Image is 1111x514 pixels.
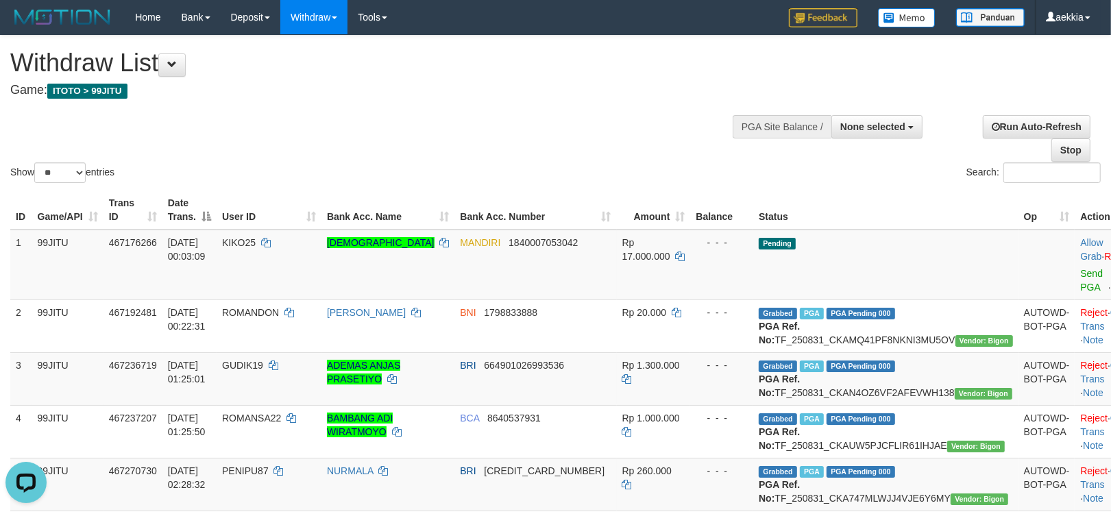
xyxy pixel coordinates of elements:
a: Reject [1080,360,1108,371]
span: Grabbed [759,360,797,372]
span: Vendor URL: https://checkout31.1velocity.biz [955,388,1012,400]
span: 467236719 [109,360,157,371]
span: Rp 20.000 [622,307,667,318]
th: Game/API: activate to sort column ascending [32,191,103,230]
span: Grabbed [759,308,797,319]
a: Reject [1080,307,1108,318]
td: 1 [10,230,32,300]
div: - - - [696,306,748,319]
img: panduan.png [956,8,1025,27]
span: Vendor URL: https://checkout31.1velocity.biz [955,335,1013,347]
td: AUTOWD-BOT-PGA [1018,405,1075,458]
span: KIKO25 [222,237,256,248]
th: Amount: activate to sort column ascending [617,191,691,230]
span: [DATE] 00:22:31 [168,307,206,332]
span: [DATE] 02:28:32 [168,465,206,490]
a: Note [1083,493,1103,504]
td: 2 [10,299,32,352]
th: ID [10,191,32,230]
a: Stop [1051,138,1090,162]
div: - - - [696,411,748,425]
span: PENIPU87 [222,465,269,476]
span: Vendor URL: https://checkout31.1velocity.biz [951,493,1008,505]
img: MOTION_logo.png [10,7,114,27]
td: TF_250831_CKAN4OZ6VF2AFEVWH138 [753,352,1018,405]
a: ADEMAS ANJAS PRASETIYO [327,360,400,384]
span: ROMANDON [222,307,279,318]
span: Marked by aekgtr [800,413,824,425]
span: [DATE] 00:03:09 [168,237,206,262]
td: 3 [10,352,32,405]
label: Show entries [10,162,114,183]
td: AUTOWD-BOT-PGA [1018,458,1075,511]
td: TF_250831_CKAMQ41PF8NKNI3MU5OV [753,299,1018,352]
th: Date Trans.: activate to sort column descending [162,191,217,230]
span: Pending [759,238,796,249]
a: NURMALA [327,465,374,476]
span: Marked by aekgtr [800,360,824,372]
td: AUTOWD-BOT-PGA [1018,352,1075,405]
td: 99JITU [32,299,103,352]
span: Marked by aektoyota [800,308,824,319]
span: Copy 664901026993536 to clipboard [484,360,564,371]
span: PGA Pending [827,466,895,478]
select: Showentries [34,162,86,183]
span: GUDIK19 [222,360,263,371]
td: 4 [10,405,32,458]
span: Copy 1840007053042 to clipboard [509,237,578,248]
span: Rp 1.000.000 [622,413,680,424]
th: Bank Acc. Name: activate to sort column ascending [321,191,454,230]
span: Vendor URL: https://checkout31.1velocity.biz [947,441,1005,452]
a: Reject [1080,413,1108,424]
td: 99JITU [32,458,103,511]
span: Grabbed [759,413,797,425]
b: PGA Ref. No: [759,426,800,451]
span: Copy 8640537931 to clipboard [487,413,541,424]
img: Button%20Memo.svg [878,8,936,27]
span: · [1080,237,1104,262]
th: Bank Acc. Number: activate to sort column ascending [454,191,616,230]
span: BRI [460,360,476,371]
td: 99JITU [32,405,103,458]
div: - - - [696,236,748,249]
th: Op: activate to sort column ascending [1018,191,1075,230]
a: BAMBANG ADI WIRATMOYO [327,413,393,437]
h4: Game: [10,84,727,97]
td: 99JITU [32,352,103,405]
span: 467270730 [109,465,157,476]
div: PGA Site Balance / [733,115,831,138]
td: 99JITU [32,230,103,300]
span: PGA Pending [827,308,895,319]
h1: Withdraw List [10,49,727,77]
th: User ID: activate to sort column ascending [217,191,321,230]
th: Status [753,191,1018,230]
span: BRI [460,465,476,476]
b: PGA Ref. No: [759,374,800,398]
img: Feedback.jpg [789,8,857,27]
span: ITOTO > 99JITU [47,84,127,99]
a: [PERSON_NAME] [327,307,406,318]
span: Marked by aekgtr [800,466,824,478]
a: Send PGA [1080,268,1103,293]
span: 467176266 [109,237,157,248]
span: Copy 1798833888 to clipboard [484,307,537,318]
label: Search: [966,162,1101,183]
span: MANDIRI [460,237,500,248]
span: Rp 17.000.000 [622,237,670,262]
input: Search: [1003,162,1101,183]
a: Run Auto-Refresh [983,115,1090,138]
span: PGA Pending [827,360,895,372]
b: PGA Ref. No: [759,321,800,345]
span: BNI [460,307,476,318]
span: 467192481 [109,307,157,318]
div: - - - [696,464,748,478]
span: [DATE] 01:25:50 [168,413,206,437]
a: Note [1083,440,1103,451]
td: TF_250831_CKA747MLWJJ4VJE6Y6MY [753,458,1018,511]
button: None selected [831,115,923,138]
a: Note [1083,334,1103,345]
b: PGA Ref. No: [759,479,800,504]
span: ROMANSA22 [222,413,281,424]
span: None selected [840,121,905,132]
span: Grabbed [759,466,797,478]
